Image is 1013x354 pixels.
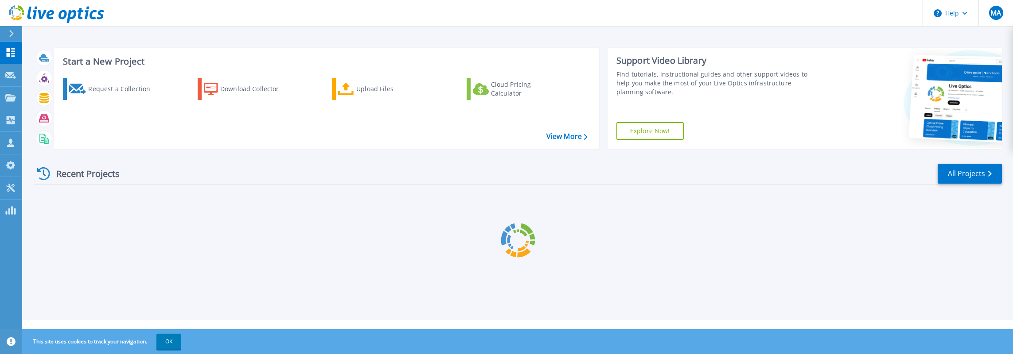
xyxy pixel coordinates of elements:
div: Find tutorials, instructional guides and other support videos to help you make the most of your L... [616,70,819,96]
a: All Projects [938,164,1002,184]
div: Upload Files [356,80,427,98]
a: Request a Collection [63,78,162,100]
a: Download Collector [198,78,296,100]
h3: Start a New Project [63,57,587,66]
div: Download Collector [220,80,291,98]
div: Recent Projects [34,163,132,185]
a: Cloud Pricing Calculator [467,78,565,100]
a: Explore Now! [616,122,684,140]
span: MA [990,9,1001,16]
button: OK [156,334,181,350]
div: Support Video Library [616,55,819,66]
a: View More [546,132,588,141]
span: This site uses cookies to track your navigation. [24,334,181,350]
div: Request a Collection [88,80,159,98]
a: Upload Files [332,78,431,100]
div: Cloud Pricing Calculator [491,80,562,98]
